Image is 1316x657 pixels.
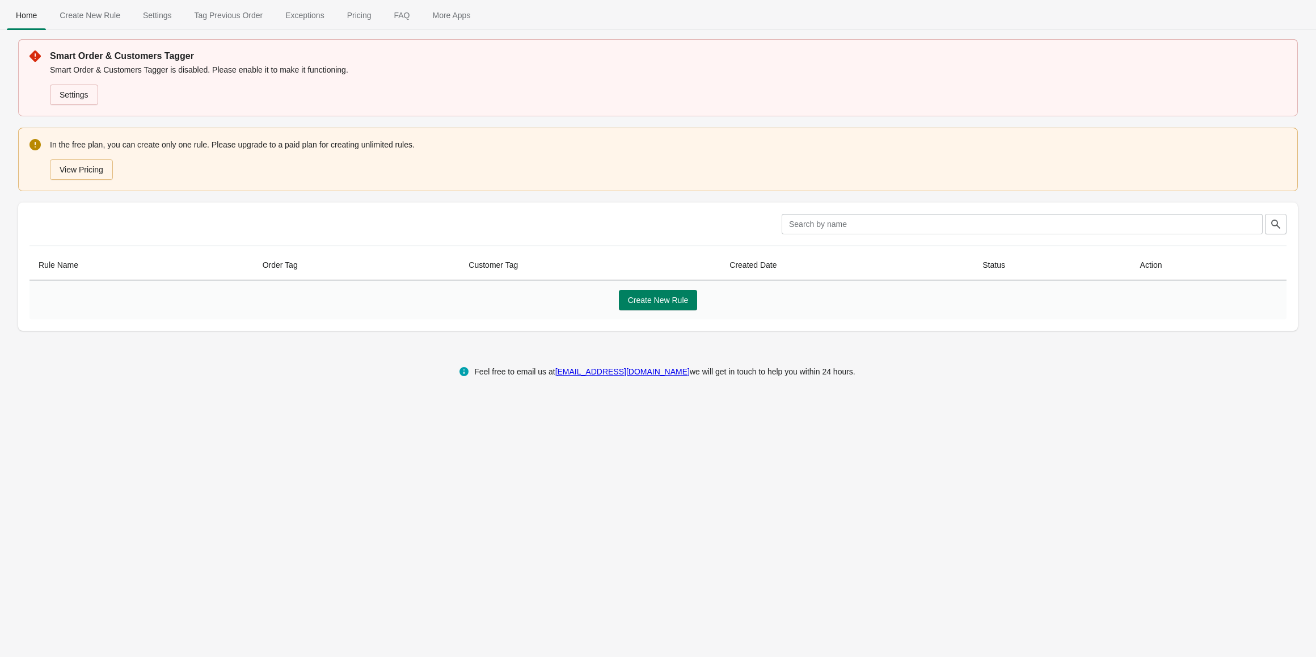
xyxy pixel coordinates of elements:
[254,250,460,280] th: Order Tag
[50,5,129,26] span: Create New Rule
[973,250,1131,280] th: Status
[5,1,48,30] button: Home
[50,49,1287,63] p: Smart Order & Customers Tagger
[134,5,181,26] span: Settings
[423,5,479,26] span: More Apps
[555,367,690,376] a: [EMAIL_ADDRESS][DOMAIN_NAME]
[50,85,98,105] a: Settings
[276,5,333,26] span: Exceptions
[628,296,689,305] span: Create New Rule
[338,5,381,26] span: Pricing
[29,250,254,280] th: Rule Name
[385,5,419,26] span: FAQ
[50,159,113,180] button: View Pricing
[7,5,46,26] span: Home
[720,250,973,280] th: Created Date
[782,214,1263,234] input: Search by name
[132,1,183,30] button: Settings
[459,250,720,280] th: Customer Tag
[50,64,1287,75] p: Smart Order & Customers Tagger is disabled. Please enable it to make it functioning.
[50,138,1287,181] div: In the free plan, you can create only one rule. Please upgrade to a paid plan for creating unlimi...
[474,365,855,378] div: Feel free to email us at we will get in touch to help you within 24 hours.
[185,5,272,26] span: Tag Previous Order
[619,290,698,310] button: Create New Rule
[48,1,132,30] button: Create_New_Rule
[1131,250,1287,280] th: Action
